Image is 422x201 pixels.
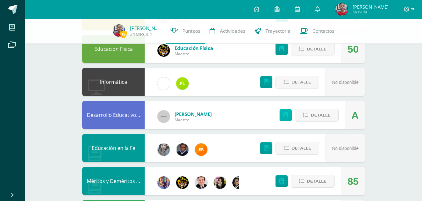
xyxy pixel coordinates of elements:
[347,167,359,195] div: 85
[82,101,145,129] div: Desarrollo Educativo y Proyecto de Vida
[220,28,245,34] span: Actividades
[291,76,311,88] span: Detalle
[291,142,311,154] span: Detalle
[232,176,245,189] img: 7bd163c6daa573cac875167af135d202.png
[157,110,170,123] img: 60x60
[176,77,189,90] img: d6c3c6168549c828b01e81933f68206c.png
[120,30,127,38] span: 19
[176,176,189,189] img: eda3c0d1caa5ac1a520cf0290d7c6ae4.png
[166,19,205,44] a: Punteos
[353,9,389,15] span: Mi Perfil
[311,109,330,121] span: Detalle
[157,77,170,90] img: cae4b36d6049cd6b8500bd0f72497672.png
[295,19,339,44] a: Contactos
[276,76,319,89] button: Detalle
[291,175,335,188] button: Detalle
[157,44,170,57] img: eda3c0d1caa5ac1a520cf0290d7c6ae4.png
[335,3,348,16] img: 3c23cbdd5457b8bc52d5d78836397185.png
[157,143,170,156] img: cba4c69ace659ae4cf02a5761d9a2473.png
[307,175,326,187] span: Detalle
[130,31,152,38] a: 21MRO01
[295,109,339,122] button: Detalle
[157,176,170,189] img: 3f4c0a665c62760dc8d25f6423ebedea.png
[82,134,145,162] div: Educación en la Fé
[353,4,389,10] span: [PERSON_NAME]
[175,117,212,122] span: Maestro
[312,28,334,34] span: Contactos
[332,146,359,151] span: No disponible
[332,80,359,85] span: No disponible
[266,28,290,34] span: Trayectoria
[175,45,213,51] span: Educación Física
[176,143,189,156] img: 9adf4abd3343e67a6939aa44e99abb31.png
[82,35,145,63] div: Educación Física
[175,51,213,56] span: Maestro
[82,68,145,96] div: Informática
[195,143,207,156] img: 890e40971ad6f46e050b48f7f5834b7c.png
[130,25,161,31] a: [PERSON_NAME]
[205,19,250,44] a: Actividades
[113,24,125,37] img: 3c23cbdd5457b8bc52d5d78836397185.png
[195,176,207,189] img: 57933e79c0f622885edf5cfea874362b.png
[347,35,359,63] div: 50
[250,19,295,44] a: Trayectoria
[214,176,226,189] img: 282f7266d1216b456af8b3d5ef4bcc50.png
[291,43,335,55] button: Detalle
[175,111,212,117] span: [PERSON_NAME]
[351,101,359,129] div: A
[307,43,326,55] span: Detalle
[276,142,319,155] button: Detalle
[182,28,200,34] span: Punteos
[82,167,145,195] div: Méritos y Deméritos 2do. Primaria ¨A¨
